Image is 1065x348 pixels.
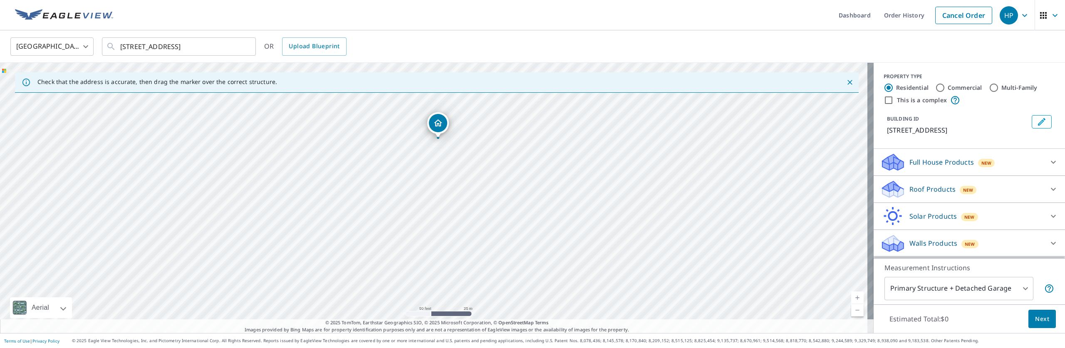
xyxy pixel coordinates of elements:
input: Search by address or latitude-longitude [120,35,239,58]
a: Current Level 19, Zoom Out [851,304,864,316]
p: Full House Products [909,157,974,167]
a: Terms [535,319,549,326]
img: EV Logo [15,9,113,22]
label: Multi-Family [1001,84,1038,92]
div: Solar ProductsNew [880,206,1058,226]
p: Solar Products [909,211,957,221]
p: © 2025 Eagle View Technologies, Inc. and Pictometry International Corp. All Rights Reserved. Repo... [72,338,1061,344]
button: Edit building 1 [1032,115,1052,128]
span: Next [1035,314,1049,324]
p: Roof Products [909,184,956,194]
p: BUILDING ID [887,115,919,122]
div: [GEOGRAPHIC_DATA] [10,35,94,58]
p: Estimated Total: $0 [883,310,955,328]
a: Upload Blueprint [282,37,346,56]
button: Next [1028,310,1056,328]
a: Current Level 19, Zoom In [851,291,864,304]
p: Walls Products [909,238,957,248]
div: PROPERTY TYPE [884,73,1055,80]
a: Cancel Order [935,7,992,24]
p: | [4,338,59,343]
div: Roof ProductsNew [880,179,1058,199]
span: Your report will include the primary structure and a detached garage if one exists. [1044,284,1054,294]
label: Commercial [948,84,982,92]
div: Full House ProductsNew [880,152,1058,172]
span: New [965,241,975,247]
span: Upload Blueprint [289,41,339,52]
a: OpenStreetMap [498,319,533,326]
div: Aerial [10,297,72,318]
span: New [981,160,992,166]
a: Terms of Use [4,338,30,344]
div: OR [264,37,347,56]
a: Privacy Policy [32,338,59,344]
label: This is a complex [897,96,947,104]
p: [STREET_ADDRESS] [887,125,1028,135]
span: New [963,187,973,193]
div: Aerial [29,297,52,318]
p: Measurement Instructions [884,263,1054,273]
label: Residential [896,84,929,92]
p: Check that the address is accurate, then drag the marker over the correct structure. [37,78,277,86]
span: © 2025 TomTom, Earthstar Geographics SIO, © 2025 Microsoft Corporation, © [325,319,549,326]
button: Close [845,77,855,88]
div: Walls ProductsNew [880,233,1058,253]
span: New [964,214,975,220]
div: Primary Structure + Detached Garage [884,277,1033,300]
div: HP [1000,6,1018,25]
